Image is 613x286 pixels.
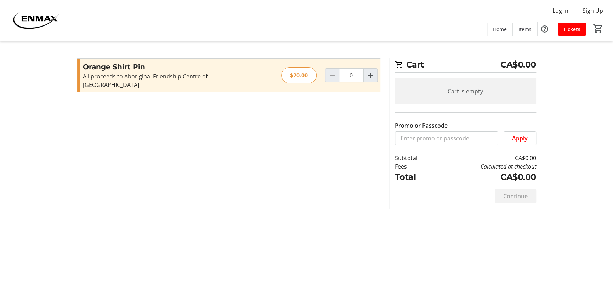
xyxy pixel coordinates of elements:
[592,22,605,35] button: Cart
[577,5,609,16] button: Sign Up
[583,6,603,15] span: Sign Up
[513,23,537,36] a: Items
[395,154,436,162] td: Subtotal
[395,171,436,183] td: Total
[364,69,377,82] button: Increment by one
[436,171,536,183] td: CA$0.00
[395,121,448,130] label: Promo or Passcode
[395,162,436,171] td: Fees
[281,67,317,83] div: $20.00
[518,25,532,33] span: Items
[395,78,536,104] div: Cart is empty
[339,68,364,82] input: Orange Shirt Pin Quantity
[563,25,580,33] span: Tickets
[487,23,512,36] a: Home
[558,23,586,36] a: Tickets
[500,58,536,71] span: CA$0.00
[538,22,552,36] button: Help
[504,131,536,145] button: Apply
[395,131,498,145] input: Enter promo or passcode
[436,162,536,171] td: Calculated at checkout
[493,25,507,33] span: Home
[547,5,574,16] button: Log In
[552,6,568,15] span: Log In
[4,3,67,38] img: ENMAX 's Logo
[395,58,536,73] h2: Cart
[436,154,536,162] td: CA$0.00
[83,72,238,89] div: All proceeds to Aboriginal Friendship Centre of [GEOGRAPHIC_DATA]
[83,62,238,72] h3: Orange Shirt Pin
[512,134,528,142] span: Apply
